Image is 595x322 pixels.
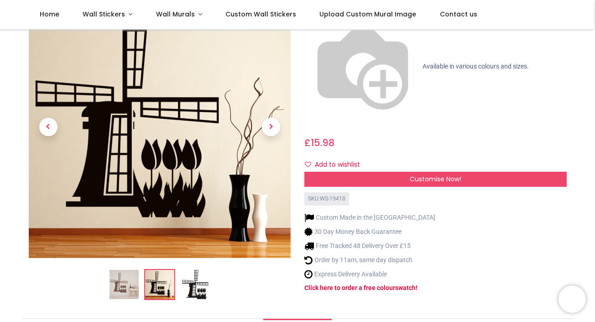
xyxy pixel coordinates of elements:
[262,118,280,136] span: Next
[181,270,210,299] img: WS-19418-03
[304,157,368,173] button: Add to wishlistAdd to wishlist
[156,10,195,19] span: Wall Murals
[29,35,68,219] a: Previous
[39,118,57,136] span: Previous
[423,63,529,70] span: Available in various colours and sizes.
[416,284,418,291] a: !
[304,241,435,251] li: Free Tracked 48 Delivery Over £15
[304,136,334,149] span: £
[304,284,395,291] a: Click here to order a free colour
[110,270,139,299] img: Dutch Windmill Tulips Wall Sticker
[304,269,435,279] li: Express Delivery Available
[225,10,296,19] span: Custom Wall Stickers
[319,10,416,19] span: Upload Custom Mural Image
[410,174,461,184] span: Customise Now!
[304,192,349,206] div: SKU: WS-19418
[395,284,416,291] a: swatch
[145,270,174,299] img: WS-19418-02
[40,10,59,19] span: Home
[304,227,435,237] li: 30 Day Money Back Guarantee
[305,161,311,168] i: Add to wishlist
[304,255,435,265] li: Order by 11am, same day dispatch
[304,213,435,222] li: Custom Made in the [GEOGRAPHIC_DATA]
[304,8,421,125] img: color-wheel.png
[83,10,125,19] span: Wall Stickers
[311,136,334,149] span: 15.98
[558,285,586,313] iframe: Brevo live chat
[251,35,291,219] a: Next
[440,10,477,19] span: Contact us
